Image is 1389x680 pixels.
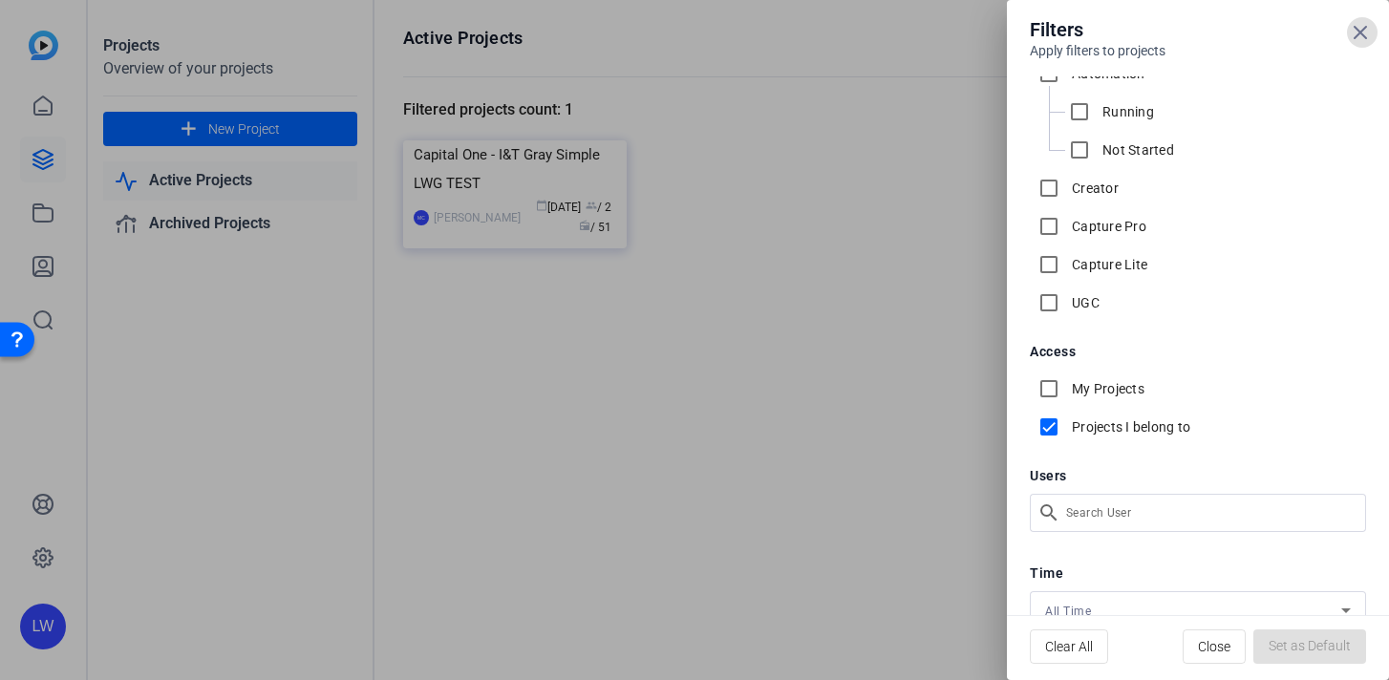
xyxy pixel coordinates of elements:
[1198,628,1230,665] span: Close
[1068,293,1100,312] label: UGC
[1068,379,1144,398] label: My Projects
[1030,629,1108,664] button: Clear All
[1068,255,1147,274] label: Capture Lite
[1066,501,1351,524] input: Search User
[1045,628,1093,665] span: Clear All
[1099,140,1174,159] label: Not Started
[1030,15,1366,44] h4: Filters
[1068,179,1119,198] label: Creator
[1045,605,1091,618] span: All Time
[1068,417,1190,436] label: Projects I belong to
[1030,345,1366,358] h5: Access
[1030,494,1062,532] mat-icon: search
[1183,629,1246,664] button: Close
[1099,102,1154,121] label: Running
[1030,469,1366,482] h5: Users
[1030,44,1366,57] h6: Apply filters to projects
[1068,217,1146,236] label: Capture Pro
[1030,566,1366,580] h5: Time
